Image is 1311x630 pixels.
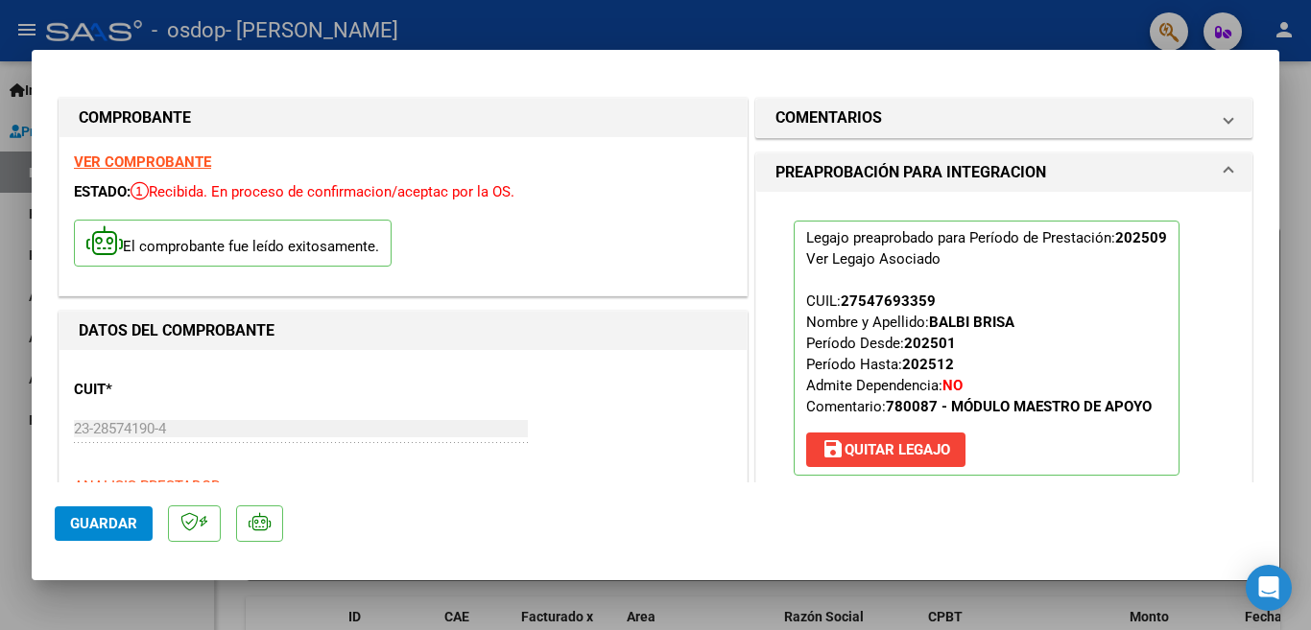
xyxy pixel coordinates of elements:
[929,314,1014,331] strong: BALBI BRISA
[806,292,1152,415] span: CUIL: Nombre y Apellido: Período Desde: Período Hasta: Admite Dependencia:
[794,221,1180,476] p: Legajo preaprobado para Período de Prestación:
[775,161,1046,184] h1: PREAPROBACIÓN PARA INTEGRACION
[55,506,153,541] button: Guardar
[841,291,936,312] div: 27547693359
[806,398,1152,415] span: Comentario:
[756,153,1251,192] mat-expansion-panel-header: PREAPROBACIÓN PARA INTEGRACION
[131,183,514,200] span: Recibida. En proceso de confirmacion/aceptac por la OS.
[806,432,965,467] button: Quitar Legajo
[1246,565,1292,611] div: Open Intercom Messenger
[74,478,220,495] span: ANALISIS PRESTADOR
[886,398,1152,415] strong: 780087 - MÓDULO MAESTRO DE APOYO
[79,108,191,127] strong: COMPROBANTE
[822,437,845,460] mat-icon: save
[74,153,211,171] a: VER COMPROBANTE
[1115,229,1167,246] strong: 202509
[756,192,1251,520] div: PREAPROBACIÓN PARA INTEGRACION
[806,248,941,269] div: Ver Legajo Asociado
[822,441,950,458] span: Quitar Legajo
[942,377,963,394] strong: NO
[74,220,392,267] p: El comprobante fue leído exitosamente.
[756,99,1251,137] mat-expansion-panel-header: COMENTARIOS
[904,335,956,352] strong: 202501
[902,356,954,373] strong: 202512
[74,183,131,200] span: ESTADO:
[775,106,882,129] h1: COMENTARIOS
[79,321,274,339] strong: DATOS DEL COMPROBANTE
[74,379,272,401] p: CUIT
[70,515,137,532] span: Guardar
